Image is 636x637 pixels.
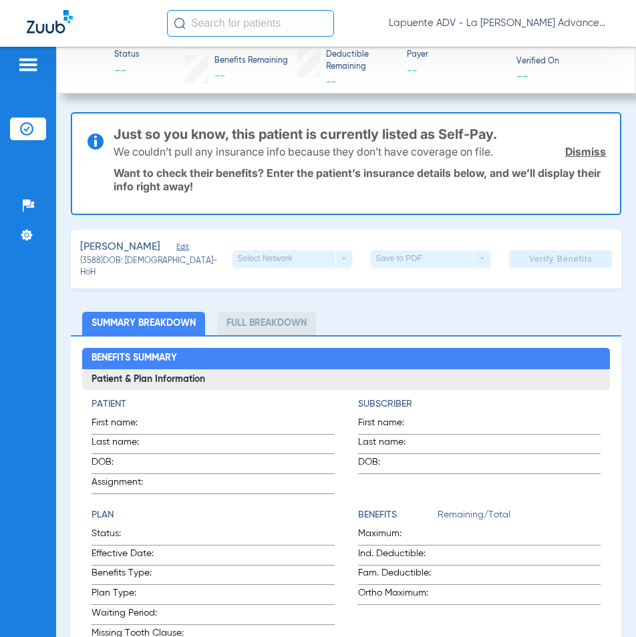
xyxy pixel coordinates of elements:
[326,77,337,87] span: --
[407,49,505,61] span: Payer
[326,49,395,73] span: Deductible Remaining
[82,312,205,335] li: Summary Breakdown
[27,10,73,33] img: Zuub Logo
[358,455,424,473] span: DOB:
[92,508,334,522] h4: Plan
[516,69,528,83] span: --
[114,166,607,193] p: Want to check their benefits? Enter the patient’s insurance details below, and we’ll display thei...
[92,566,190,584] span: Benefits Type:
[358,566,438,584] span: Fam. Deductible:
[17,57,39,73] img: hamburger-icon
[358,508,438,522] h4: Benefits
[565,145,606,158] a: Dismiss
[82,369,610,391] h3: Patient & Plan Information
[114,63,140,79] span: --
[114,128,607,141] h3: Just so you know, this patient is currently listed as Self-Pay.
[438,508,601,527] span: Remaining/Total
[88,134,104,150] img: info-icon
[92,547,190,565] span: Effective Date:
[114,145,493,158] p: We couldn’t pull any insurance info because they don’t have coverage on file.
[358,397,601,411] h4: Subscriber
[80,256,233,279] span: (3588) DOB: [DEMOGRAPHIC_DATA] - HoH
[92,435,157,453] span: Last name:
[92,606,190,624] span: Waiting Period:
[82,348,610,369] h2: Benefits Summary
[358,416,424,434] span: First name:
[92,475,157,493] span: Assignment:
[80,239,160,256] span: [PERSON_NAME]
[358,435,424,453] span: Last name:
[358,508,438,527] app-breakdown-title: Benefits
[358,547,438,565] span: Ind. Deductible:
[407,63,505,79] span: --
[92,455,157,473] span: DOB:
[92,416,157,434] span: First name:
[217,312,316,335] li: Full Breakdown
[92,527,190,545] span: Status:
[214,71,225,81] span: --
[167,10,334,37] input: Search for patients
[389,17,609,30] span: Lapuente ADV - La [PERSON_NAME] Advanced Dentistry
[358,586,438,604] span: Ortho Maximum:
[358,527,438,545] span: Maximum:
[174,17,186,29] img: Search Icon
[92,586,190,604] span: Plan Type:
[176,242,188,255] span: Edit
[214,55,288,67] span: Benefits Remaining
[114,49,140,61] span: Status
[92,397,334,411] h4: Patient
[516,56,615,68] span: Verified On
